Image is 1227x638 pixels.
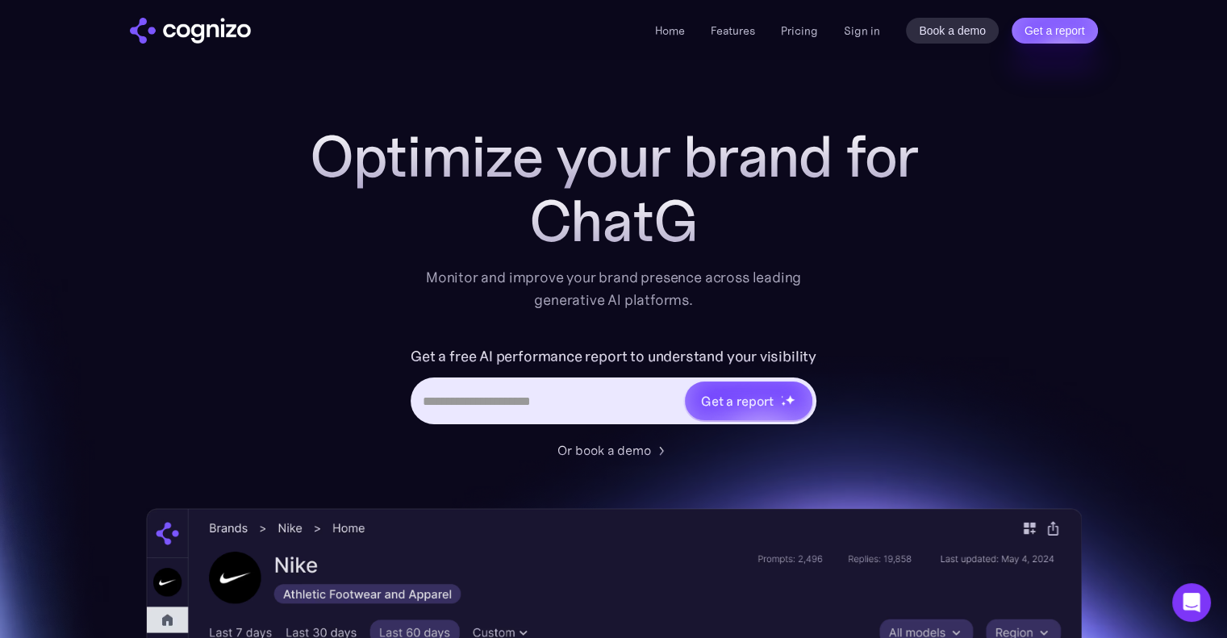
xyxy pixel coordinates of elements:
img: cognizo logo [130,18,251,44]
img: star [785,394,795,405]
a: Book a demo [906,18,999,44]
a: home [130,18,251,44]
div: ChatG [291,189,937,253]
img: star [781,395,783,398]
img: star [781,401,787,407]
div: Or book a demo [557,440,651,460]
a: Get a report [1012,18,1098,44]
a: Get a reportstarstarstar [683,380,814,422]
a: Sign in [844,21,880,40]
div: Monitor and improve your brand presence across leading generative AI platforms. [415,266,812,311]
div: Open Intercom Messenger [1172,583,1211,622]
h1: Optimize your brand for [291,124,937,189]
div: Get a report [701,391,774,411]
a: Or book a demo [557,440,670,460]
a: Features [711,23,755,38]
label: Get a free AI performance report to understand your visibility [411,344,816,369]
form: Hero URL Input Form [411,344,816,432]
a: Pricing [781,23,818,38]
a: Home [655,23,685,38]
